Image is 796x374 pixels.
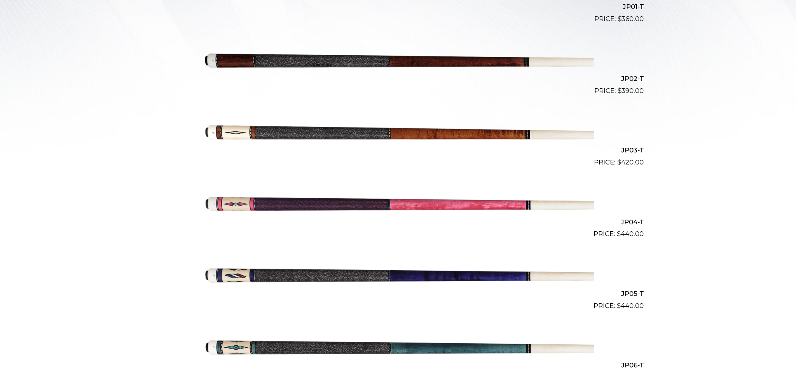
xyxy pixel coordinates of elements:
a: JP02-T $390.00 [152,27,644,96]
bdi: 420.00 [617,158,644,166]
h2: JP02-T [152,71,644,86]
h2: JP03-T [152,143,644,157]
span: $ [618,87,621,94]
a: JP04-T $440.00 [152,171,644,239]
h2: JP04-T [152,215,644,229]
span: $ [617,302,621,309]
span: $ [617,158,621,166]
img: JP05-T [202,242,594,308]
span: $ [618,15,621,23]
bdi: 440.00 [617,302,644,309]
bdi: 390.00 [618,87,644,94]
a: JP03-T $420.00 [152,99,644,168]
bdi: 440.00 [617,230,644,238]
span: $ [617,230,621,238]
h2: JP05-T [152,286,644,301]
img: JP03-T [202,99,594,164]
img: JP04-T [202,171,594,236]
img: JP02-T [202,27,594,93]
bdi: 360.00 [618,15,644,23]
h2: JP06-T [152,358,644,372]
a: JP05-T $440.00 [152,242,644,311]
